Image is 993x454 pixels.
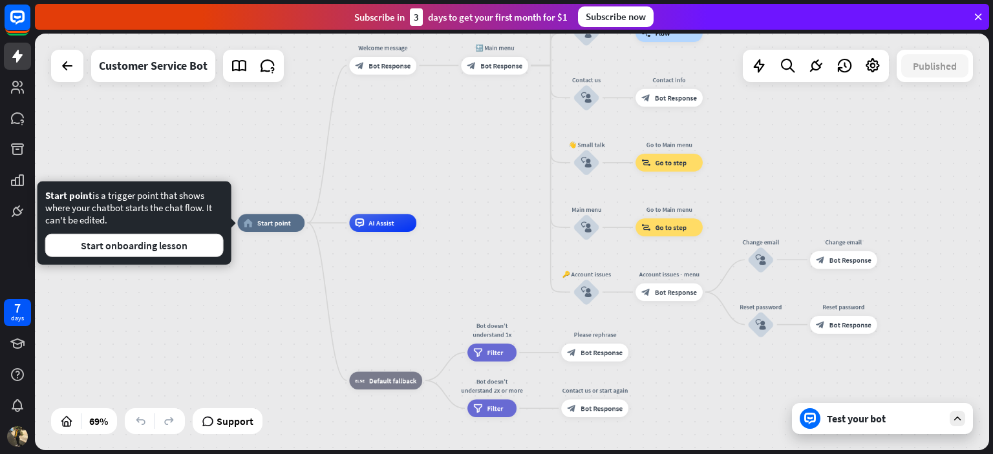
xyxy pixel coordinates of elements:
[756,254,767,265] i: block_user_input
[641,223,651,232] i: block_goto
[355,376,365,385] i: block_fallback
[734,238,787,247] div: Change email
[581,28,592,39] i: block_user_input
[827,412,943,425] div: Test your bot
[473,404,483,413] i: filter
[461,321,524,339] div: Bot doesn't understand 1x
[243,218,253,227] i: home_2
[343,43,423,52] div: Welcome message
[368,61,411,70] span: Bot Response
[560,140,614,149] div: 👋 Small talk
[629,205,710,214] div: Go to Main menu
[641,28,651,37] i: builder_tree
[257,218,291,227] span: Start point
[581,348,623,357] span: Bot Response
[467,61,476,70] i: block_bot_response
[581,287,592,298] i: block_user_input
[656,28,670,37] span: Flow
[354,8,568,26] div: Subscribe in days to get your first month for $1
[45,234,224,257] button: Start onboarding lesson
[629,140,710,149] div: Go to Main menu
[829,320,871,329] span: Bot Response
[629,270,710,279] div: Account issues - menu
[410,8,423,26] div: 3
[45,189,92,201] span: Start point
[217,411,253,431] span: Support
[567,404,576,413] i: block_bot_response
[655,94,697,103] span: Bot Response
[555,386,635,395] div: Contact us or start again
[560,270,614,279] div: 🔑 Account issues
[901,54,968,77] button: Published
[829,255,871,264] span: Bot Response
[480,61,522,70] span: Bot Response
[368,218,394,227] span: AI Assist
[581,92,592,103] i: block_user_input
[369,376,416,385] span: Default fallback
[581,157,592,168] i: block_user_input
[487,348,503,357] span: Filter
[581,404,623,413] span: Bot Response
[487,404,503,413] span: Filter
[578,6,654,27] div: Subscribe now
[629,76,710,85] div: Contact info
[816,255,825,264] i: block_bot_response
[454,43,535,52] div: 🔙 Main menu
[567,348,576,357] i: block_bot_response
[641,94,650,103] i: block_bot_response
[4,299,31,326] a: 7 days
[99,50,208,82] div: Customer Service Bot
[641,158,651,167] i: block_goto
[14,302,21,314] div: 7
[10,5,49,44] button: Open LiveChat chat widget
[11,314,24,323] div: days
[461,377,524,395] div: Bot doesn't understand 2x or more
[655,287,697,296] span: Bot Response
[85,411,112,431] div: 69%
[804,302,884,311] div: Reset password
[816,320,825,329] i: block_bot_response
[560,205,614,214] div: Main menu
[355,61,364,70] i: block_bot_response
[656,158,687,167] span: Go to step
[756,319,767,330] i: block_user_input
[804,238,884,247] div: Change email
[656,223,687,232] span: Go to step
[581,222,592,233] i: block_user_input
[555,330,635,339] div: Please rephrase
[560,76,614,85] div: Contact us
[641,287,650,296] i: block_bot_response
[45,189,224,257] div: is a trigger point that shows where your chatbot starts the chat flow. It can't be edited.
[473,348,483,357] i: filter
[734,302,787,311] div: Reset password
